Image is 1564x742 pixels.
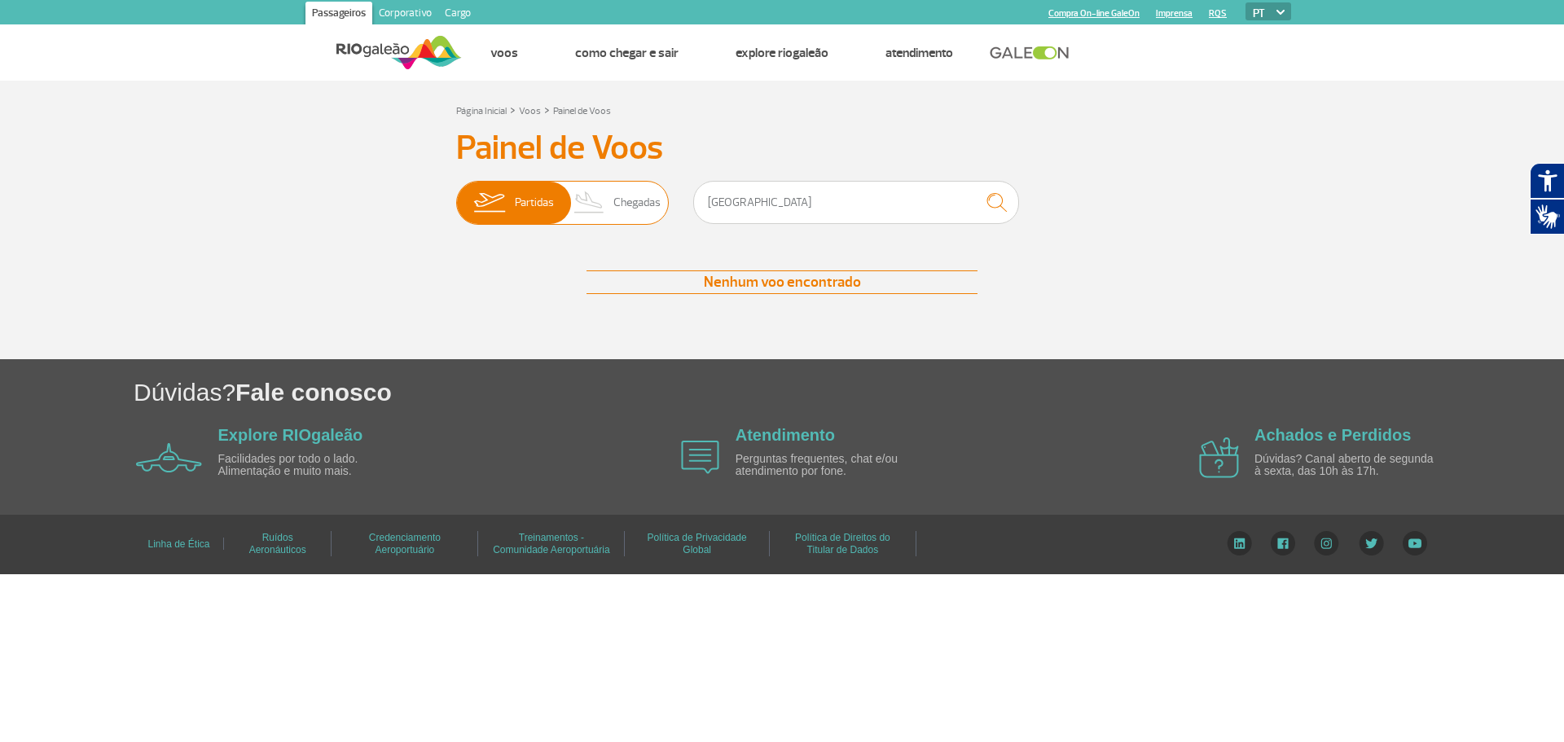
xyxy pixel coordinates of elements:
img: Facebook [1271,531,1295,555]
a: > [510,100,516,119]
h3: Painel de Voos [456,128,1108,169]
div: Nenhum voo encontrado [586,270,977,294]
a: Atendimento [736,426,835,444]
a: Compra On-line GaleOn [1048,8,1140,19]
input: Voo, cidade ou cia aérea [693,181,1019,224]
img: airplane icon [1199,437,1239,478]
a: Explore RIOgaleão [218,426,363,444]
a: RQS [1209,8,1227,19]
a: Linha de Ética [147,533,209,555]
img: YouTube [1403,531,1427,555]
a: Cargo [438,2,477,28]
span: Partidas [515,182,554,224]
a: Treinamentos - Comunidade Aeroportuária [493,526,609,561]
img: Twitter [1359,531,1384,555]
a: Explore RIOgaleão [736,45,828,61]
div: Plugin de acessibilidade da Hand Talk. [1530,163,1564,235]
a: Credenciamento Aeroportuário [369,526,441,561]
p: Facilidades por todo o lado. Alimentação e muito mais. [218,453,406,478]
a: Voos [490,45,518,61]
img: slider-desembarque [565,182,613,224]
h1: Dúvidas? [134,375,1564,409]
a: Política de Direitos do Titular de Dados [795,526,890,561]
a: Como chegar e sair [575,45,679,61]
a: Ruídos Aeronáuticos [249,526,306,561]
a: Voos [519,105,541,117]
img: slider-embarque [463,182,515,224]
button: Abrir recursos assistivos. [1530,163,1564,199]
a: Imprensa [1156,8,1193,19]
a: Achados e Perdidos [1254,426,1411,444]
a: Política de Privacidade Global [648,526,747,561]
img: airplane icon [681,441,719,474]
p: Perguntas frequentes, chat e/ou atendimento por fone. [736,453,923,478]
img: Instagram [1314,531,1339,555]
img: airplane icon [136,443,202,472]
img: LinkedIn [1227,531,1252,555]
a: Painel de Voos [553,105,611,117]
span: Fale conosco [235,379,392,406]
a: Página Inicial [456,105,507,117]
span: Chegadas [613,182,661,224]
p: Dúvidas? Canal aberto de segunda à sexta, das 10h às 17h. [1254,453,1442,478]
a: Corporativo [372,2,438,28]
button: Abrir tradutor de língua de sinais. [1530,199,1564,235]
a: > [544,100,550,119]
a: Atendimento [885,45,953,61]
a: Passageiros [305,2,372,28]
